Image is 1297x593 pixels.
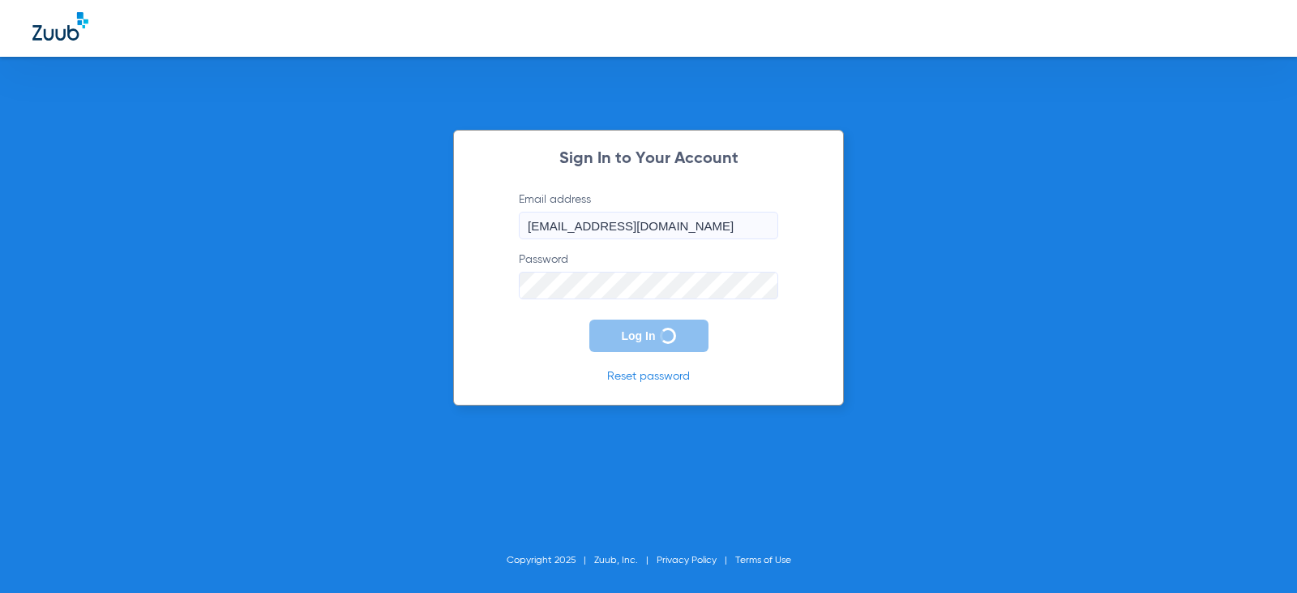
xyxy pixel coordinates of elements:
li: Copyright 2025 [507,552,594,569]
h2: Sign In to Your Account [494,151,803,167]
li: Zuub, Inc. [594,552,657,569]
a: Terms of Use [735,556,791,565]
input: Password [519,272,778,299]
span: Log In [622,329,656,342]
a: Reset password [607,371,690,382]
button: Log In [589,320,708,352]
img: Zuub Logo [32,12,88,41]
input: Email address [519,212,778,239]
a: Privacy Policy [657,556,717,565]
label: Password [519,251,778,299]
label: Email address [519,191,778,239]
